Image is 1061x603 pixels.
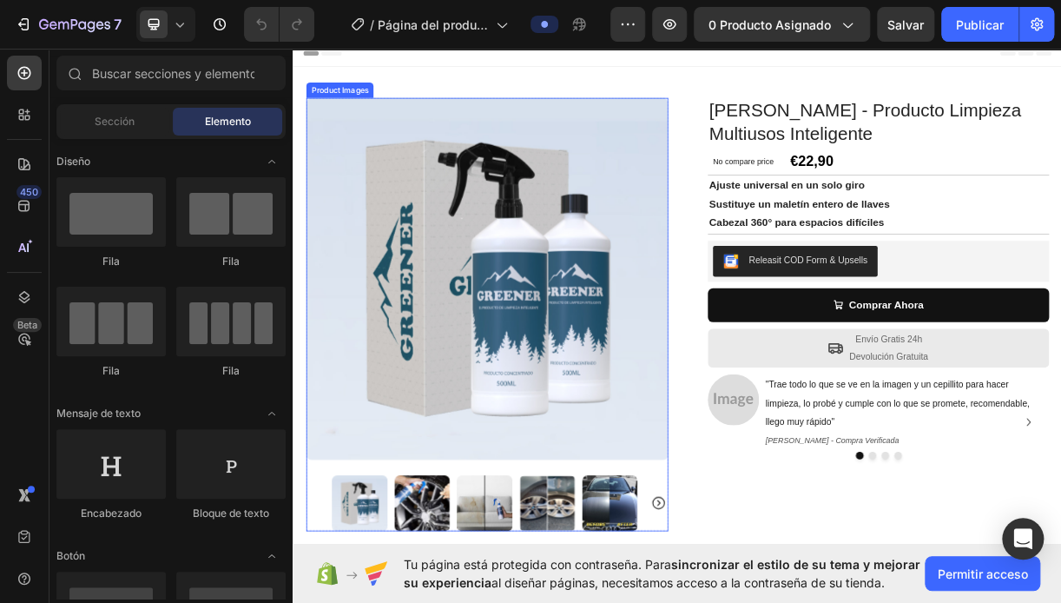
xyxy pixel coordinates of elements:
[753,346,854,371] div: Comprar Ahora
[617,288,778,307] div: Releasit COD Form & Upsells
[877,7,934,42] button: Salvar
[708,16,831,34] span: 0 producto asignado
[13,318,42,332] div: Beta
[56,56,286,90] input: Buscar secciones y elementos
[780,557,790,567] button: Dot
[887,17,924,32] span: Salvar
[95,114,135,129] span: Sección
[672,144,734,182] div: €22,90
[562,77,1025,144] h1: [PERSON_NAME] - Producto Limpieza Multiusos Inteligente
[583,288,603,309] img: CKKYs5695_ICEAE=.webp
[797,557,807,567] button: Dot
[640,536,820,548] i: [PERSON_NAME] - Compra Verificada
[694,7,870,42] button: 0 producto asignado
[244,7,314,42] div: Deshacer/Rehacer
[176,363,286,379] div: Fila
[1002,518,1044,560] div: Abra Intercom Messenger
[56,154,90,169] span: Diseño
[258,148,286,176] span: Alternar abierto
[370,16,374,34] span: /
[258,400,286,427] span: Alternar abierto
[956,16,1004,34] font: Publicar
[293,41,1061,552] iframe: Design area
[563,214,808,229] strong: Sustituye un maletín entero de llaves
[114,14,122,35] p: 7
[562,335,1025,381] button: Comprar Ahora
[205,114,251,129] span: Elemento
[56,548,85,564] span: Botón
[176,254,286,269] div: Fila
[258,542,286,570] span: Alternar abierto
[56,406,141,421] span: Mensaje de texto
[938,565,1028,583] span: Permitir acceso
[56,254,166,269] div: Fila
[378,16,489,34] span: Página del producto - [DATE] 12:00:49
[563,189,774,203] strong: Ajuste universal en un solo giro
[569,158,651,169] p: No compare price
[562,452,631,521] img: 2237x1678
[404,555,925,592] span: Tu página está protegida con contraseña. Para al diseñar páginas, necesitamos acceso a la contras...
[983,503,1011,531] button: Carousel Next Arrow
[563,239,801,254] strong: Cabezal 360° para espacios difíciles
[7,7,129,42] button: 7
[941,7,1018,42] button: Publicar
[762,557,773,567] button: Dot
[56,363,166,379] div: Fila
[569,278,792,320] button: Releasit COD Form & Upsells
[16,185,42,199] div: 450
[754,421,860,435] span: Devolución Gratuita
[925,556,1040,591] button: Permitir acceso
[176,506,286,521] div: Bloque de texto
[761,397,852,411] span: Envío Gratis 24h
[56,506,166,521] div: Encabezado
[814,557,825,567] button: Dot
[640,459,998,523] span: "Trae todo lo que se ve en la imagen y un cepillito para hacer limpieza, lo probé y cumple con lo...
